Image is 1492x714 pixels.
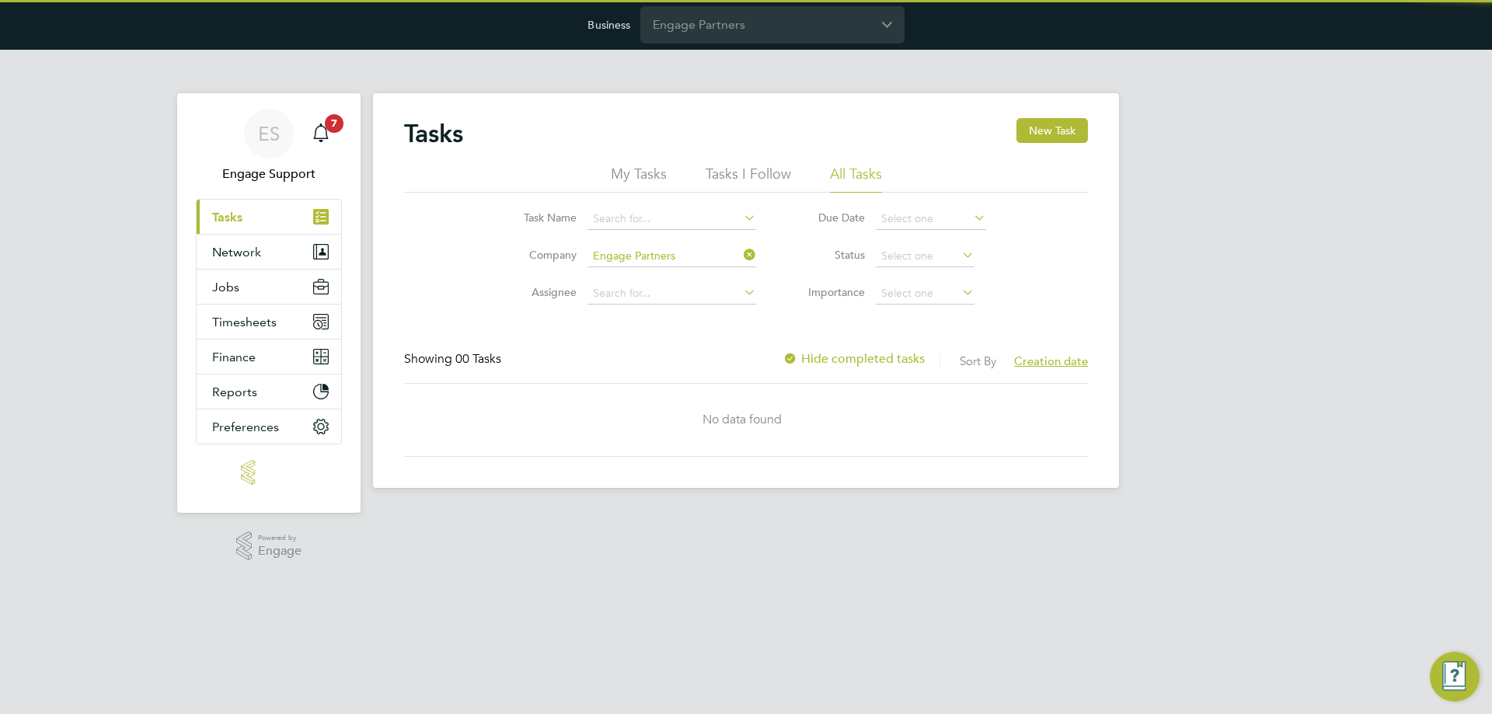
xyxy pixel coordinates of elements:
[404,351,504,367] div: Showing
[212,280,239,294] span: Jobs
[258,545,302,558] span: Engage
[258,531,302,545] span: Powered by
[325,114,343,133] span: 7
[587,18,630,32] label: Business
[876,246,974,267] input: Select one
[196,109,342,183] a: ESEngage Support
[196,165,342,183] span: Engage Support
[587,208,756,230] input: Search for...
[212,245,261,259] span: Network
[258,124,280,144] span: ES
[960,354,996,368] label: Sort By
[212,210,242,225] span: Tasks
[236,531,302,561] a: Powered byEngage
[1430,652,1480,702] button: Engage Resource Center
[507,211,577,225] label: Task Name
[197,409,341,444] button: Preferences
[795,211,865,225] label: Due Date
[212,385,257,399] span: Reports
[212,315,277,329] span: Timesheets
[404,412,1080,428] div: No data found
[587,246,756,267] input: Search for...
[241,460,297,485] img: engage-logo-retina.png
[177,93,361,513] nav: Main navigation
[197,340,341,374] button: Finance
[1014,354,1088,368] span: Creation date
[197,200,341,234] a: Tasks
[507,285,577,299] label: Assignee
[507,248,577,262] label: Company
[611,165,667,193] li: My Tasks
[212,350,256,364] span: Finance
[876,208,986,230] input: Select one
[197,270,341,304] button: Jobs
[212,420,279,434] span: Preferences
[795,285,865,299] label: Importance
[455,351,501,367] span: 00 Tasks
[587,283,756,305] input: Search for...
[305,109,336,158] a: 7
[706,165,791,193] li: Tasks I Follow
[404,118,463,149] h2: Tasks
[197,235,341,269] button: Network
[196,460,342,485] a: Go to home page
[830,165,882,193] li: All Tasks
[876,283,974,305] input: Select one
[783,351,925,367] label: Hide completed tasks
[197,374,341,409] button: Reports
[197,305,341,339] button: Timesheets
[1016,118,1088,143] button: New Task
[795,248,865,262] label: Status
